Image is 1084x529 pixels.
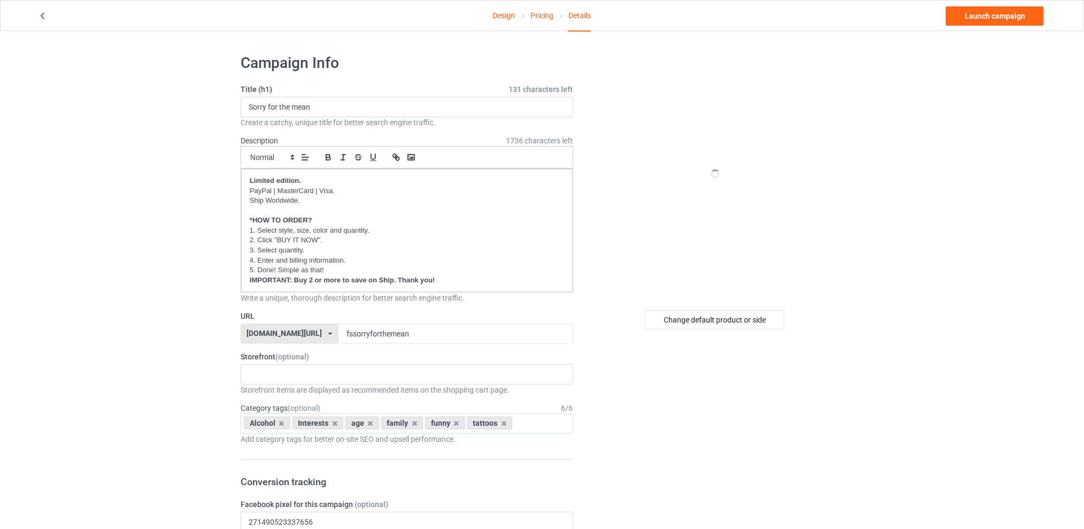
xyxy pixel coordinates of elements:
[509,84,573,95] span: 131 characters left
[250,226,564,236] p: 1. Select style, size, color and quantity.
[241,434,573,444] div: Add category tags for better on-site SEO and upsell performance.
[241,351,573,362] label: Storefront
[493,1,516,30] a: Design
[241,53,573,73] h1: Campaign Info
[288,404,320,412] span: (optional)
[531,1,553,30] a: Pricing
[506,135,573,146] span: 1736 characters left
[355,500,388,509] span: (optional)
[250,186,564,196] p: PayPal | MasterCard | Visa.
[250,177,301,185] strong: Limited edition.
[250,265,564,275] p: 5. Done! Simple as that!
[467,417,513,430] div: tattoos
[645,310,785,329] div: Change default product or side
[568,1,591,32] div: Details
[241,311,573,321] label: URL
[293,417,344,430] div: Interests
[241,117,573,128] div: Create a catchy, unique title for better search engine traffic.
[946,6,1044,26] a: Launch campaign
[345,417,379,430] div: age
[241,136,278,145] label: Description
[241,293,573,303] div: Write a unique, thorough description for better search engine traffic.
[381,417,424,430] div: family
[250,256,564,266] p: 4. Enter and billing information.
[275,352,309,361] span: (optional)
[241,499,573,510] label: Facebook pixel for this campaign
[562,403,573,413] div: 6 / 6
[250,246,564,256] p: 3. Select quantity.
[241,403,320,413] label: Category tags
[241,385,573,395] div: Storefront items are displayed as recommended items on the shopping cart page.
[241,476,573,488] h3: Conversion tracking
[244,417,290,430] div: Alcohol
[250,196,564,206] p: Ship Worldwide.
[250,235,564,246] p: 2. Click "BUY IT NOW".
[247,329,322,337] div: [DOMAIN_NAME][URL]
[425,417,465,430] div: funny
[250,216,312,224] strong: *HOW TO ORDER?
[250,276,435,284] strong: IMPORTANT: Buy 2 or more to save on Ship. Thank you!
[241,84,573,95] label: Title (h1)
